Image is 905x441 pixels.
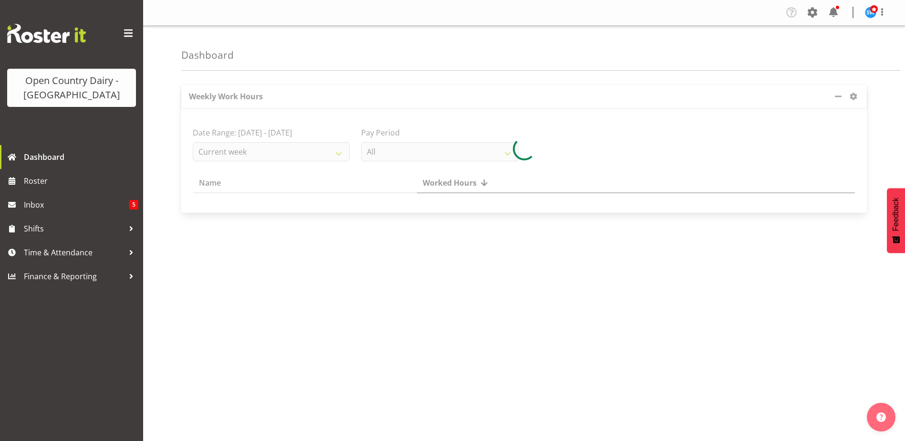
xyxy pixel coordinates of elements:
h4: Dashboard [181,50,234,61]
span: Roster [24,174,138,188]
span: Time & Attendance [24,245,124,260]
span: Inbox [24,198,129,212]
span: Shifts [24,221,124,236]
button: Feedback - Show survey [887,188,905,253]
img: steve-webb7510.jpg [865,7,876,18]
span: Dashboard [24,150,138,164]
img: Rosterit website logo [7,24,86,43]
span: Feedback [892,198,900,231]
span: Finance & Reporting [24,269,124,283]
img: help-xxl-2.png [876,412,886,422]
span: 5 [129,200,138,210]
div: Open Country Dairy - [GEOGRAPHIC_DATA] [17,73,126,102]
